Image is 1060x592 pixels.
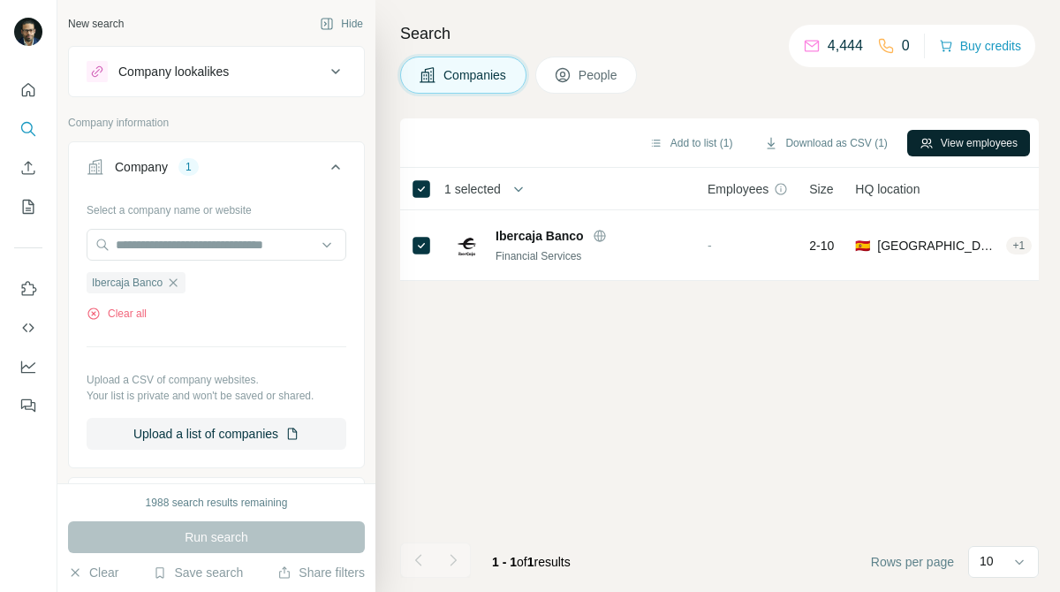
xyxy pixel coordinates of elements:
[496,227,584,245] span: Ibercaja Banco
[1006,238,1033,254] div: + 1
[87,195,346,218] div: Select a company name or website
[637,130,746,156] button: Add to list (1)
[14,191,42,223] button: My lists
[68,564,118,581] button: Clear
[939,34,1021,58] button: Buy credits
[87,418,346,450] button: Upload a list of companies
[69,482,364,524] button: Industry
[14,390,42,421] button: Feedback
[68,115,365,131] p: Company information
[178,159,199,175] div: 1
[828,35,863,57] p: 4,444
[871,553,954,571] span: Rows per page
[492,555,517,569] span: 1 - 1
[277,564,365,581] button: Share filters
[579,66,619,84] span: People
[453,231,481,260] img: Logo of Ibercaja Banco
[307,11,375,37] button: Hide
[855,237,870,254] span: 🇪🇸
[69,146,364,195] button: Company1
[877,237,998,254] span: [GEOGRAPHIC_DATA], [GEOGRAPHIC_DATA]
[527,555,534,569] span: 1
[146,495,288,511] div: 1988 search results remaining
[708,180,768,198] span: Employees
[87,306,147,322] button: Clear all
[517,555,527,569] span: of
[115,158,168,176] div: Company
[14,312,42,344] button: Use Surfe API
[400,21,1039,46] h4: Search
[118,63,229,80] div: Company lookalikes
[492,555,571,569] span: results
[87,372,346,388] p: Upload a CSV of company websites.
[980,552,994,570] p: 10
[809,237,834,254] span: 2-10
[444,180,501,198] span: 1 selected
[68,16,124,32] div: New search
[14,18,42,46] img: Avatar
[902,35,910,57] p: 0
[87,388,346,404] p: Your list is private and won't be saved or shared.
[14,351,42,383] button: Dashboard
[14,152,42,184] button: Enrich CSV
[92,275,163,291] span: Ibercaja Banco
[708,239,712,253] span: -
[69,50,364,93] button: Company lookalikes
[443,66,508,84] span: Companies
[14,74,42,106] button: Quick start
[855,180,920,198] span: HQ location
[14,273,42,305] button: Use Surfe on LinkedIn
[496,248,686,264] div: Financial Services
[907,130,1030,156] button: View employees
[809,180,833,198] span: Size
[153,564,243,581] button: Save search
[752,130,899,156] button: Download as CSV (1)
[14,113,42,145] button: Search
